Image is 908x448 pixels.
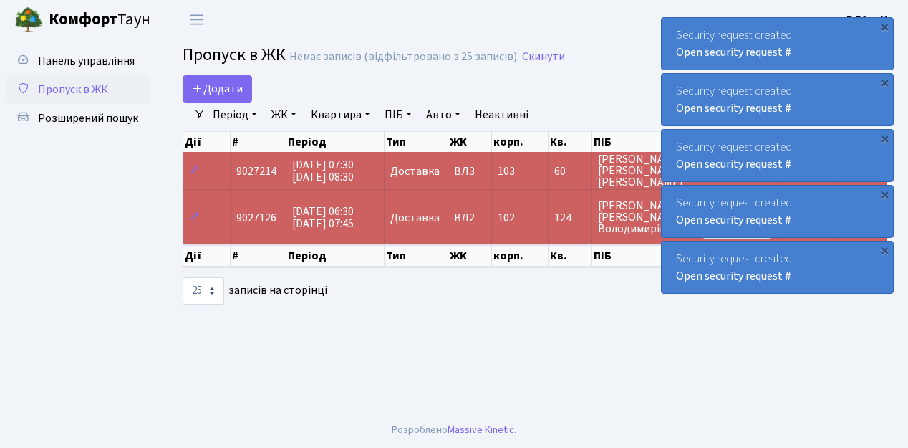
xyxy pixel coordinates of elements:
th: ЖК [448,245,492,267]
a: Open security request # [676,268,791,284]
b: ВЛ2 -. К. [846,12,891,28]
a: ПІБ [379,103,417,127]
span: Доставка [390,166,440,177]
div: × [877,187,892,201]
th: ПІБ [592,245,698,267]
span: 124 [554,212,585,224]
a: ВЛ2 -. К. [846,11,891,29]
span: [PERSON_NAME] [PERSON_NAME] Володимирівна [598,200,692,234]
span: [DATE] 07:30 [DATE] 08:30 [292,157,354,185]
th: # [231,132,286,152]
span: 9027214 [236,163,276,179]
a: Неактивні [469,103,534,127]
button: Переключити навігацію [179,8,215,32]
span: [DATE] 06:30 [DATE] 07:45 [292,204,354,232]
th: Тип [385,245,448,267]
a: Авто [420,103,466,127]
a: Квартира [305,103,376,127]
th: Дії [183,132,231,152]
div: Security request created [662,242,893,293]
div: × [877,131,892,146]
span: ВЛ2 [454,212,486,224]
div: × [877,75,892,90]
span: Панель управління [38,53,135,69]
a: Пропуск в ЖК [7,75,150,104]
a: Open security request # [676,212,791,228]
th: Період [286,245,385,267]
a: Період [207,103,263,127]
span: 102 [498,210,515,226]
th: # [231,245,286,267]
b: Комфорт [49,8,117,31]
div: Security request created [662,74,893,125]
th: Період [286,132,385,152]
th: Тип [385,132,448,152]
span: [PERSON_NAME] [PERSON_NAME] [PERSON_NAME] [598,153,692,188]
span: Пропуск в ЖК [38,82,108,97]
div: Розроблено . [392,422,516,438]
th: Кв. [549,245,591,267]
a: Панель управління [7,47,150,75]
th: Дії [183,245,231,267]
div: Security request created [662,186,893,237]
div: Немає записів (відфільтровано з 25 записів). [289,50,519,64]
span: Пропуск в ЖК [183,42,286,67]
a: ЖК [266,103,302,127]
span: ВЛ3 [454,166,486,177]
a: Open security request # [676,156,791,172]
a: Додати [183,75,252,103]
select: записів на сторінці [183,277,224,305]
th: ЖК [448,132,492,152]
a: Розширений пошук [7,104,150,133]
label: записів на сторінці [183,277,327,305]
span: 60 [554,166,585,177]
a: Open security request # [676,100,791,116]
a: Massive Kinetic [448,422,514,437]
span: Додати [192,81,243,97]
div: × [877,19,892,34]
th: ПІБ [592,132,698,152]
th: корп. [492,132,549,152]
span: 103 [498,163,515,179]
span: Доставка [390,212,440,224]
div: Security request created [662,130,893,181]
div: Security request created [662,18,893,70]
a: Open security request # [676,44,791,60]
img: logo.png [14,6,43,34]
a: Скинути [522,50,565,64]
span: 9027126 [236,210,276,226]
span: Таун [49,8,150,32]
th: корп. [492,245,549,267]
th: Кв. [549,132,591,152]
div: × [877,243,892,257]
span: Розширений пошук [38,110,138,126]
